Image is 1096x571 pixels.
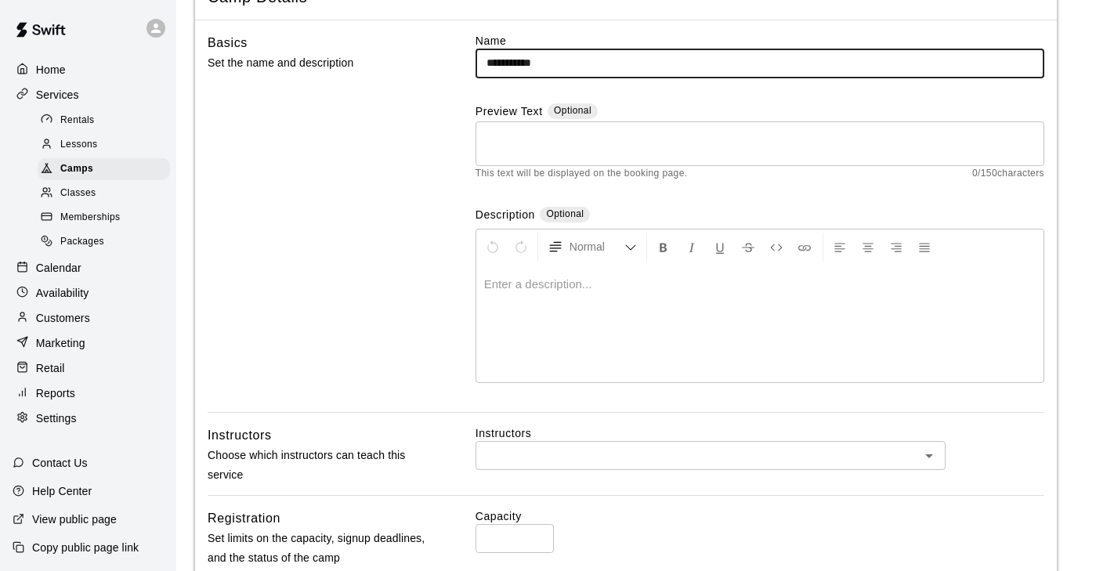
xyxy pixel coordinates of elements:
span: Rentals [60,113,95,128]
p: Home [36,62,66,78]
p: Retail [36,360,65,376]
span: Packages [60,234,104,250]
label: Name [476,33,1044,49]
label: Preview Text [476,103,543,121]
a: Lessons [38,132,176,157]
button: Open [918,445,940,467]
a: Classes [38,182,176,206]
p: View public page [32,511,117,527]
p: Settings [36,410,77,426]
h6: Registration [208,508,280,529]
span: Camps [60,161,93,177]
button: Insert Link [791,233,818,261]
span: Optional [554,105,591,116]
span: 0 / 150 characters [972,166,1044,182]
span: Memberships [60,210,120,226]
a: Customers [13,306,164,330]
a: Calendar [13,256,164,280]
button: Format Strikethrough [735,233,761,261]
a: Retail [13,356,164,380]
label: Description [476,207,535,225]
button: Left Align [827,233,853,261]
button: Undo [479,233,506,261]
p: Customers [36,310,90,326]
p: Calendar [36,260,81,276]
a: Camps [38,157,176,182]
label: Instructors [476,425,1044,441]
button: Format Italics [678,233,705,261]
button: Center Align [855,233,881,261]
p: Marketing [36,335,85,351]
p: Availability [36,285,89,301]
div: Rentals [38,110,170,132]
a: Memberships [38,206,176,230]
a: Rentals [38,108,176,132]
a: Reports [13,381,164,405]
span: Optional [546,208,584,219]
span: Lessons [60,137,98,153]
a: Home [13,58,164,81]
span: Classes [60,186,96,201]
div: Lessons [38,134,170,156]
button: Justify Align [911,233,938,261]
button: Insert Code [763,233,790,261]
span: Normal [570,239,624,255]
h6: Basics [208,33,248,53]
p: Set the name and description [208,53,425,73]
button: Format Underline [707,233,733,261]
p: Copy public page link [32,540,139,555]
div: Memberships [38,207,170,229]
p: Reports [36,385,75,401]
p: Help Center [32,483,92,499]
a: Marketing [13,331,164,355]
p: Contact Us [32,455,88,471]
p: Choose which instructors can teach this service [208,446,425,485]
p: Set limits on the capacity, signup deadlines, and the status of the camp [208,529,425,568]
h6: Instructors [208,425,272,446]
a: Services [13,83,164,107]
div: Classes [38,183,170,204]
span: This text will be displayed on the booking page. [476,166,688,182]
p: Services [36,87,79,103]
div: Camps [38,158,170,180]
a: Packages [38,230,176,255]
a: Availability [13,281,164,305]
label: Capacity [476,508,1044,524]
button: Right Align [883,233,910,261]
a: Settings [13,407,164,430]
div: Packages [38,231,170,253]
button: Formatting Options [541,233,643,261]
button: Redo [508,233,534,261]
button: Format Bold [650,233,677,261]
